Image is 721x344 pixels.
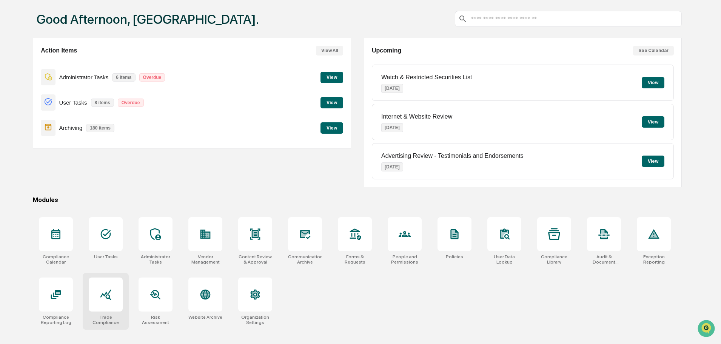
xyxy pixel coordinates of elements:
[288,254,322,265] div: Communications Archive
[188,315,222,320] div: Website Archive
[697,319,717,339] iframe: Open customer support
[52,92,97,106] a: 🗄️Attestations
[320,97,343,108] button: View
[26,65,96,71] div: We're available if you need us!
[59,99,87,106] p: User Tasks
[633,46,674,56] button: See Calendar
[139,254,173,265] div: Administrator Tasks
[62,95,94,103] span: Attestations
[118,99,144,107] p: Overdue
[59,74,109,80] p: Administrator Tasks
[238,254,272,265] div: Content Review & Approval
[487,254,521,265] div: User Data Lookup
[320,122,343,134] button: View
[20,34,125,42] input: Clear
[316,46,343,56] button: View All
[5,92,52,106] a: 🖐️Preclearance
[587,254,621,265] div: Audit & Document Logs
[33,196,682,204] div: Modules
[381,162,403,171] p: [DATE]
[320,72,343,83] button: View
[94,254,118,259] div: User Tasks
[381,84,403,93] p: [DATE]
[128,60,137,69] button: Start new chat
[338,254,372,265] div: Forms & Requests
[188,254,222,265] div: Vendor Management
[53,128,91,134] a: Powered byPylon
[59,125,83,131] p: Archiving
[39,254,73,265] div: Compliance Calendar
[26,58,124,65] div: Start new chat
[37,12,259,27] h1: Good Afternoon, [GEOGRAPHIC_DATA].
[15,95,49,103] span: Preclearance
[8,110,14,116] div: 🔎
[8,16,137,28] p: How can we help?
[238,315,272,325] div: Organization Settings
[372,47,401,54] h2: Upcoming
[388,254,422,265] div: People and Permissions
[91,99,114,107] p: 8 items
[642,77,664,88] button: View
[320,99,343,106] a: View
[537,254,571,265] div: Compliance Library
[112,73,135,82] p: 6 items
[320,73,343,80] a: View
[320,124,343,131] a: View
[5,106,51,120] a: 🔎Data Lookup
[642,156,664,167] button: View
[41,47,77,54] h2: Action Items
[637,254,671,265] div: Exception Reporting
[139,315,173,325] div: Risk Assessment
[139,73,165,82] p: Overdue
[381,74,472,81] p: Watch & Restricted Securities List
[75,128,91,134] span: Pylon
[89,315,123,325] div: Trade Compliance
[8,96,14,102] div: 🖐️
[55,96,61,102] div: 🗄️
[642,116,664,128] button: View
[8,58,21,71] img: 1746055101610-c473b297-6a78-478c-a979-82029cc54cd1
[381,123,403,132] p: [DATE]
[446,254,463,259] div: Policies
[381,113,452,120] p: Internet & Website Review
[86,124,114,132] p: 180 items
[381,153,524,159] p: Advertising Review - Testimonials and Endorsements
[15,110,48,117] span: Data Lookup
[39,315,73,325] div: Compliance Reporting Log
